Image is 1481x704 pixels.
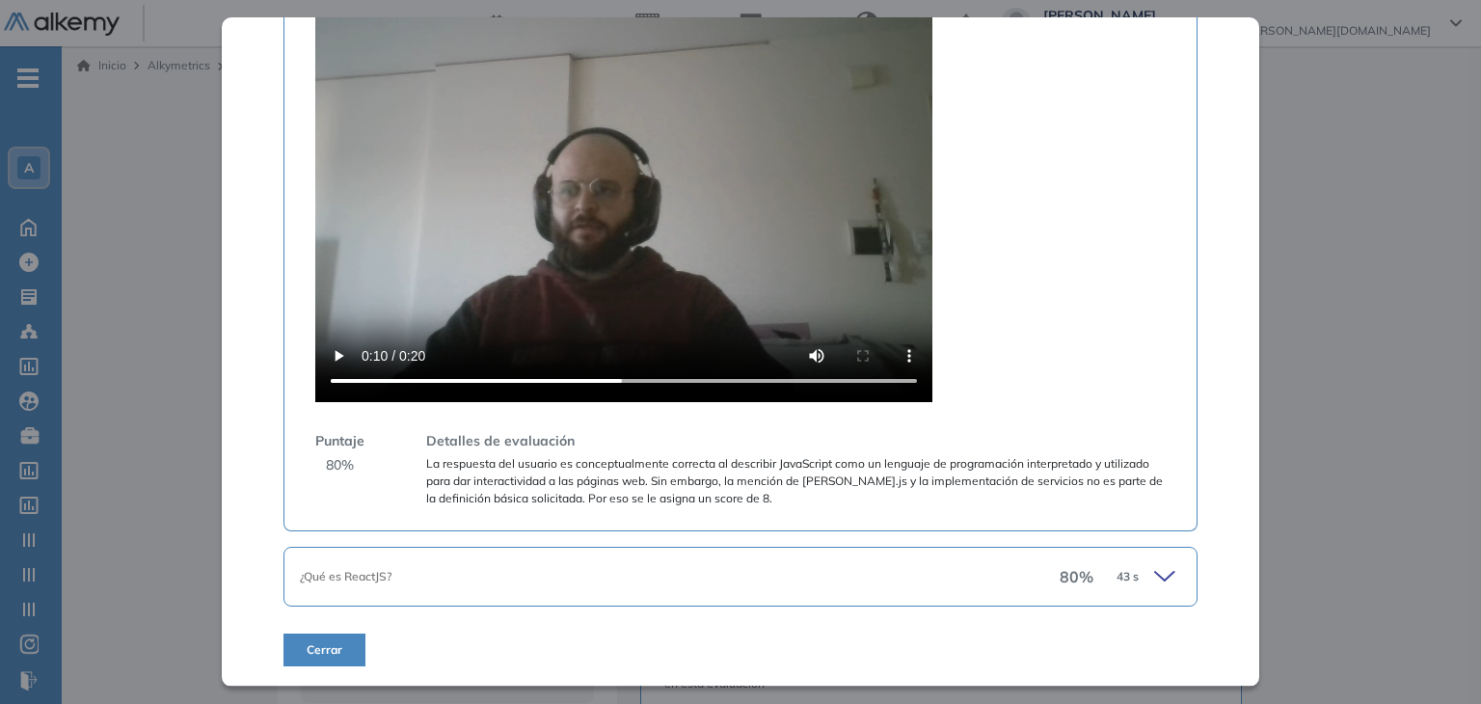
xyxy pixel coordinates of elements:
span: 43 s [1117,568,1139,585]
span: Detalles de evaluación [426,431,575,451]
span: 80 % [326,455,354,475]
span: Puntaje [315,431,364,451]
span: La respuesta del usuario es conceptualmente correcta al describir JavaScript como un lenguaje de ... [426,455,1165,507]
button: Cerrar [283,634,365,666]
span: 80 % [1060,565,1093,588]
iframe: Chat Widget [1385,611,1481,704]
span: ¿Qué es ReactJS? [300,569,391,583]
span: Cerrar [307,641,342,659]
